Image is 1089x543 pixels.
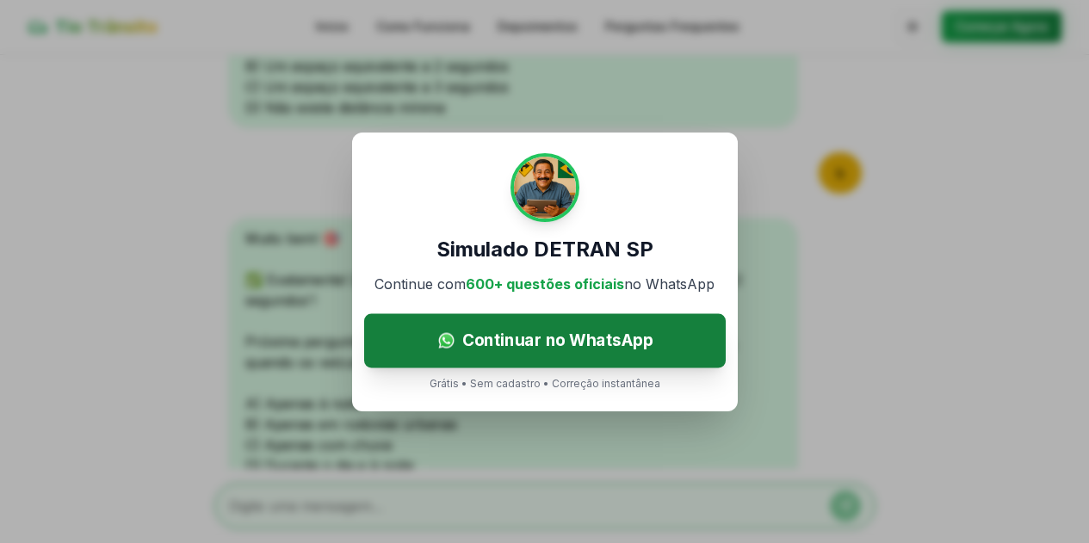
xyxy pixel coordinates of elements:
span: Continuar no WhatsApp [461,328,653,353]
span: 600+ questões oficiais [466,275,624,293]
p: Grátis • Sem cadastro • Correção instantânea [430,377,660,391]
p: Continue com no WhatsApp [374,274,715,294]
h3: Simulado DETRAN SP [436,236,653,263]
img: Tio Trânsito [510,153,579,222]
a: Continuar no WhatsApp [364,313,726,367]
